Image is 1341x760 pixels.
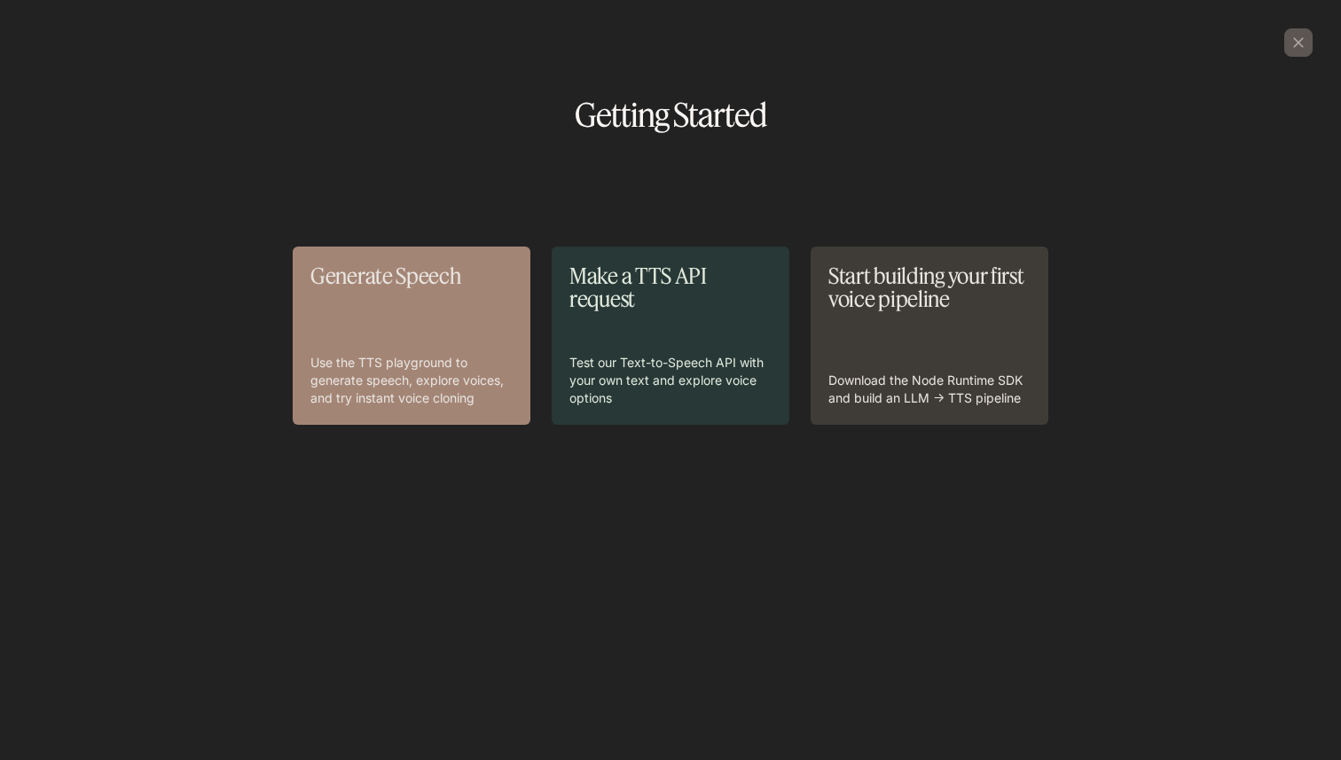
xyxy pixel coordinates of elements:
p: Use the TTS playground to generate speech, explore voices, and try instant voice cloning [310,354,513,407]
p: Generate Speech [310,264,513,287]
p: Make a TTS API request [569,264,772,311]
a: Make a TTS API requestTest our Text-to-Speech API with your own text and explore voice options [552,247,789,425]
p: Download the Node Runtime SDK and build an LLM → TTS pipeline [828,372,1031,407]
a: Start building your first voice pipelineDownload the Node Runtime SDK and build an LLM → TTS pipe... [811,247,1048,425]
p: Start building your first voice pipeline [828,264,1031,311]
p: Test our Text-to-Speech API with your own text and explore voice options [569,354,772,407]
a: Generate SpeechUse the TTS playground to generate speech, explore voices, and try instant voice c... [293,247,530,425]
h1: Getting Started [28,99,1313,131]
